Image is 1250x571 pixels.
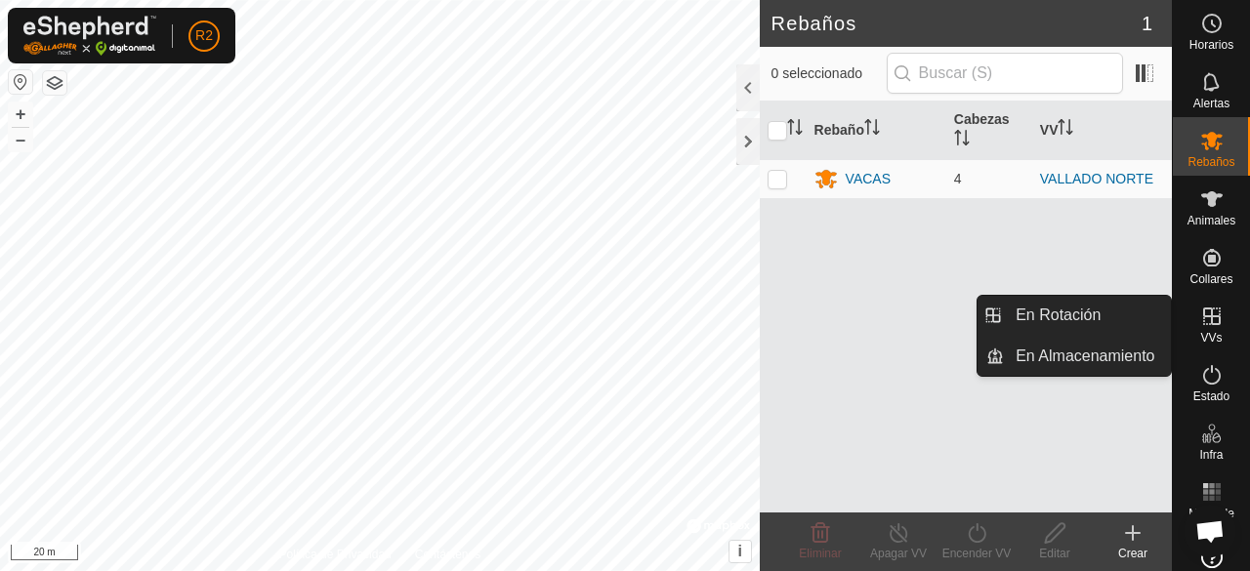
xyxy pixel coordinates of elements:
[859,545,937,562] div: Apagar VV
[23,16,156,56] img: Logo Gallagher
[799,547,841,560] span: Eliminar
[278,546,391,563] a: Política de Privacidad
[937,545,1016,562] div: Encender VV
[1193,98,1229,109] span: Alertas
[1094,545,1172,562] div: Crear
[954,133,970,148] p-sorticon: Activar para ordenar
[43,71,66,95] button: Capas del Mapa
[415,546,480,563] a: Contáctenos
[864,122,880,138] p-sorticon: Activar para ordenar
[1184,505,1236,557] div: Chat abierto
[1187,215,1235,226] span: Animales
[771,63,887,84] span: 0 seleccionado
[1189,273,1232,285] span: Collares
[1200,332,1222,344] span: VVs
[195,25,213,46] span: R2
[1178,508,1245,531] span: Mapa de Calor
[1040,171,1153,186] a: VALLADO NORTE
[807,102,946,160] th: Rebaño
[771,12,1142,35] h2: Rebaños
[1193,390,1229,402] span: Estado
[1016,545,1094,562] div: Editar
[1004,337,1171,376] a: En Almacenamiento
[978,337,1171,376] li: En Almacenamiento
[946,102,1032,160] th: Cabezas
[846,169,891,189] div: VACAS
[1189,39,1233,51] span: Horarios
[1004,296,1171,335] a: En Rotación
[9,70,32,94] button: Restablecer Mapa
[9,102,32,126] button: +
[954,171,962,186] span: 4
[1187,156,1234,168] span: Rebaños
[737,543,741,559] span: i
[1058,122,1073,138] p-sorticon: Activar para ordenar
[1032,102,1172,160] th: VV
[729,541,751,562] button: i
[1142,9,1152,38] span: 1
[1016,304,1101,327] span: En Rotación
[787,122,803,138] p-sorticon: Activar para ordenar
[978,296,1171,335] li: En Rotación
[1199,449,1223,461] span: Infra
[887,53,1123,94] input: Buscar (S)
[9,128,32,151] button: –
[1016,345,1154,368] span: En Almacenamiento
